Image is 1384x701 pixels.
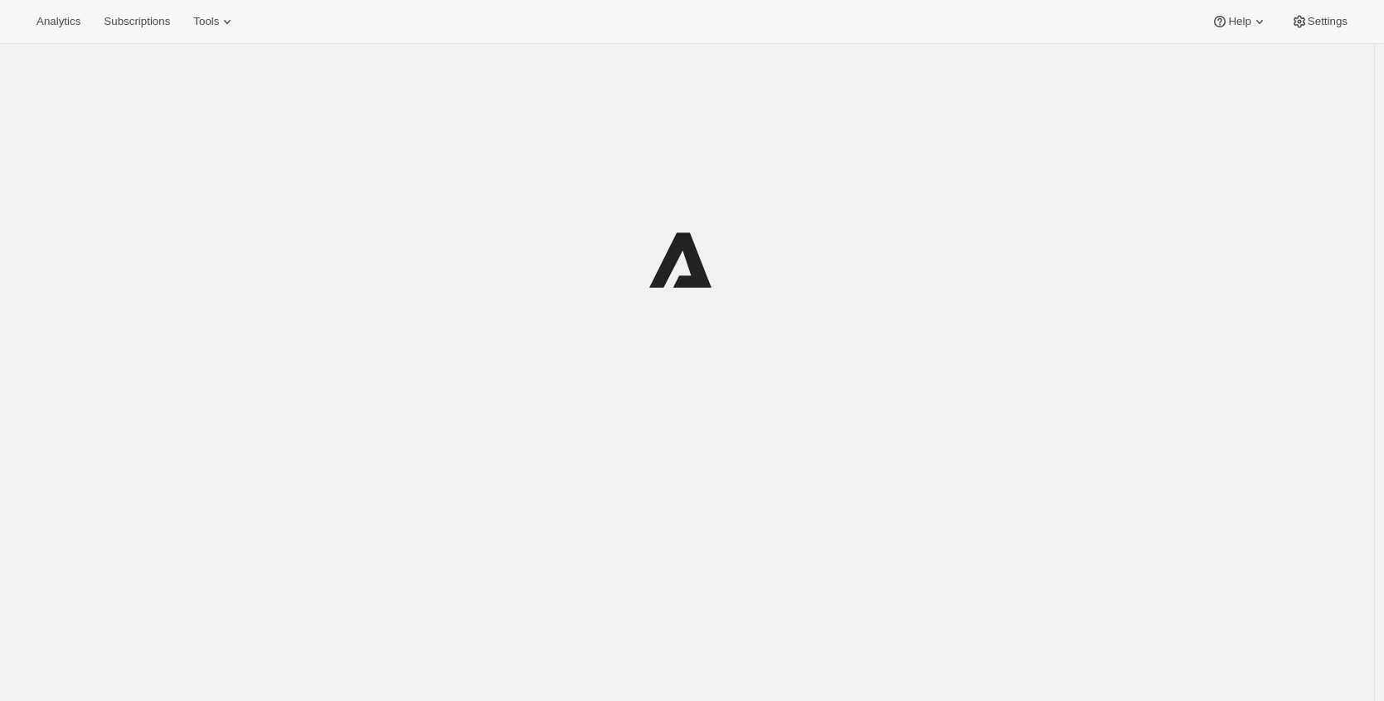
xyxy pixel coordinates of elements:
span: Subscriptions [104,15,170,28]
span: Tools [193,15,219,28]
span: Analytics [36,15,80,28]
button: Subscriptions [94,10,180,33]
span: Settings [1308,15,1348,28]
button: Tools [183,10,245,33]
button: Analytics [27,10,90,33]
span: Help [1228,15,1250,28]
button: Help [1202,10,1277,33]
button: Settings [1281,10,1357,33]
